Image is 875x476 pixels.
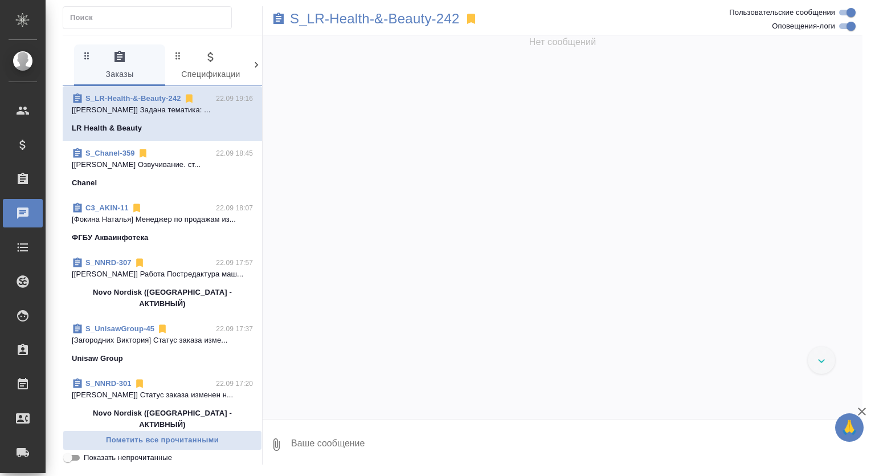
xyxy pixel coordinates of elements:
p: 22.09 18:07 [216,202,253,214]
span: 🙏 [840,416,859,440]
div: S_NNRD-30122.09 17:20[[PERSON_NAME]] Статус заказа изменен н...Novo Nordisk ([GEOGRAPHIC_DATA] - ... [63,371,262,437]
svg: Отписаться [134,378,145,389]
p: Chanel [72,177,97,189]
div: S_LR-Health-&-Beauty-24222.09 19:16[[PERSON_NAME]] Задана тематика: ...LR Health & Beauty [63,86,262,141]
svg: Зажми и перетащи, чтобы поменять порядок вкладок [81,50,92,61]
a: S_NNRD-307 [85,258,132,267]
p: 22.09 17:20 [216,378,253,389]
svg: Отписаться [131,202,142,214]
div: S_Chanel-35922.09 18:45[[PERSON_NAME] Озвучивание. ст...Chanel [63,141,262,196]
a: S_LR-Health-&-Beauty-242 [85,94,181,103]
svg: Отписаться [157,323,168,335]
p: 22.09 19:16 [216,93,253,104]
a: S_UnisawGroup-45 [85,324,154,333]
a: C3_AKIN-11 [85,204,129,212]
a: S_LR-Health-&-Beauty-242 [290,13,460,25]
span: Пользовательские сообщения [729,7,835,18]
span: Заказы [81,50,158,82]
button: 🙏 [835,413,864,442]
span: Спецификации [172,50,250,82]
span: Пометить все прочитанными [69,434,256,447]
span: Оповещения-логи [772,21,835,32]
div: S_UnisawGroup-4522.09 17:37[Загородних Виктория] Статус заказа изме...Unisaw Group [63,316,262,371]
p: 22.09 17:37 [216,323,253,335]
p: [[PERSON_NAME]] Задана тематика: ... [72,104,253,116]
div: C3_AKIN-1122.09 18:07[Фокина Наталья] Менеджер по продажам из...ФГБУ Акваинфотека [63,196,262,250]
svg: Отписаться [183,93,195,104]
p: [[PERSON_NAME] Озвучивание. ст... [72,159,253,170]
p: Unisaw Group [72,353,123,364]
svg: Отписаться [134,257,145,268]
a: S_NNRD-301 [85,379,132,388]
p: 22.09 18:45 [216,148,253,159]
span: Нет сообщений [529,35,596,49]
p: [[PERSON_NAME]] Работа Постредактура маш... [72,268,253,280]
span: Показать непрочитанные [84,452,172,463]
input: Поиск [70,10,231,26]
svg: Отписаться [137,148,149,159]
button: Пометить все прочитанными [63,430,262,450]
p: [Фокина Наталья] Менеджер по продажам из... [72,214,253,225]
p: [Загородних Виктория] Статус заказа изме... [72,335,253,346]
svg: Зажми и перетащи, чтобы поменять порядок вкладок [173,50,183,61]
p: [[PERSON_NAME]] Статус заказа изменен н... [72,389,253,401]
p: Novo Nordisk ([GEOGRAPHIC_DATA] - АКТИВНЫЙ) [72,408,253,430]
a: S_Chanel-359 [85,149,135,157]
p: Novo Nordisk ([GEOGRAPHIC_DATA] - АКТИВНЫЙ) [72,287,253,310]
p: 22.09 17:57 [216,257,253,268]
p: ФГБУ Акваинфотека [72,232,149,243]
p: LR Health & Beauty [72,123,142,134]
div: S_NNRD-30722.09 17:57[[PERSON_NAME]] Работа Постредактура маш...Novo Nordisk ([GEOGRAPHIC_DATA] -... [63,250,262,316]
